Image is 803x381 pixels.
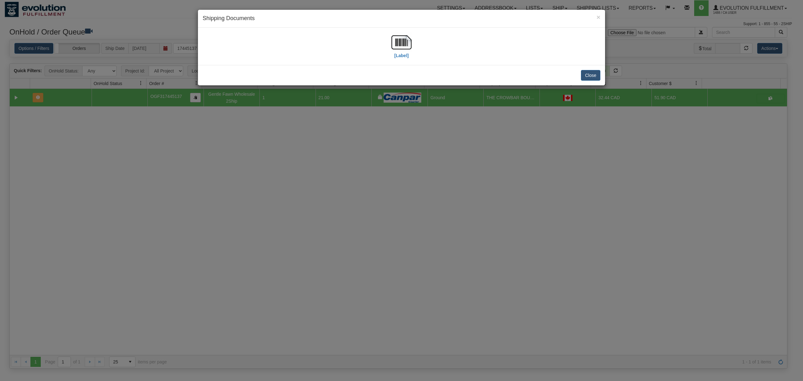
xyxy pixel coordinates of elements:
[394,52,409,59] label: [Label]
[581,70,600,81] button: Close
[789,158,802,223] iframe: chat widget
[203,14,600,23] h4: Shipping Documents
[391,32,412,52] img: barcode.jpg
[391,39,412,58] a: [Label]
[597,13,600,21] span: ×
[597,14,600,20] button: Close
